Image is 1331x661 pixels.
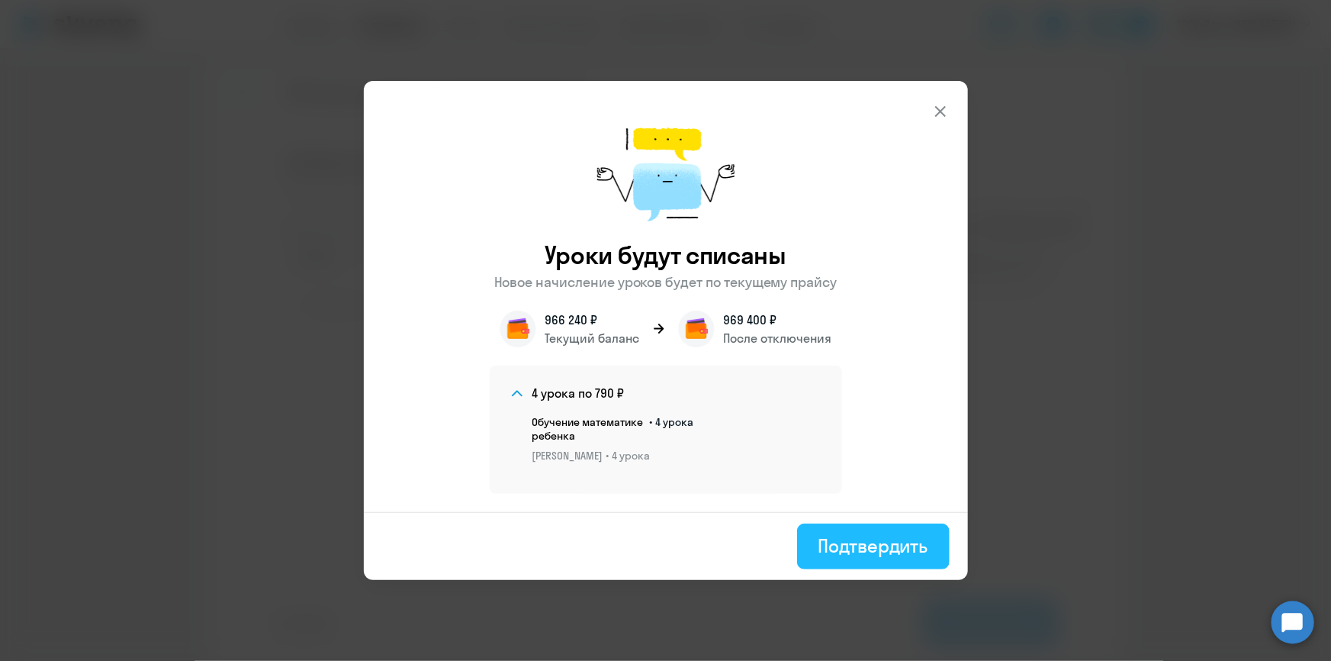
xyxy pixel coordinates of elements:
[650,415,653,443] span: •
[797,524,950,569] button: Подтвердить
[532,415,647,443] p: Обучение математике ребенка
[724,329,832,347] p: После отключения
[532,385,625,401] h4: 4 урока по 790 ₽
[656,415,694,443] span: 4 урока
[597,111,735,240] img: message-sent.png
[678,311,715,347] img: wallet.png
[545,329,640,347] p: Текущий баланс
[532,449,603,463] span: [PERSON_NAME]
[818,534,928,558] div: Подтвердить
[545,311,640,329] p: 966 240 ₽
[500,311,536,347] img: wallet.png
[545,240,786,270] h3: Уроки будут списаны
[612,449,651,463] span: 4 урока
[494,272,838,292] p: Новое начисление уроков будет по текущему прайсу
[724,311,832,329] p: 969 400 ₽
[606,449,609,463] span: •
